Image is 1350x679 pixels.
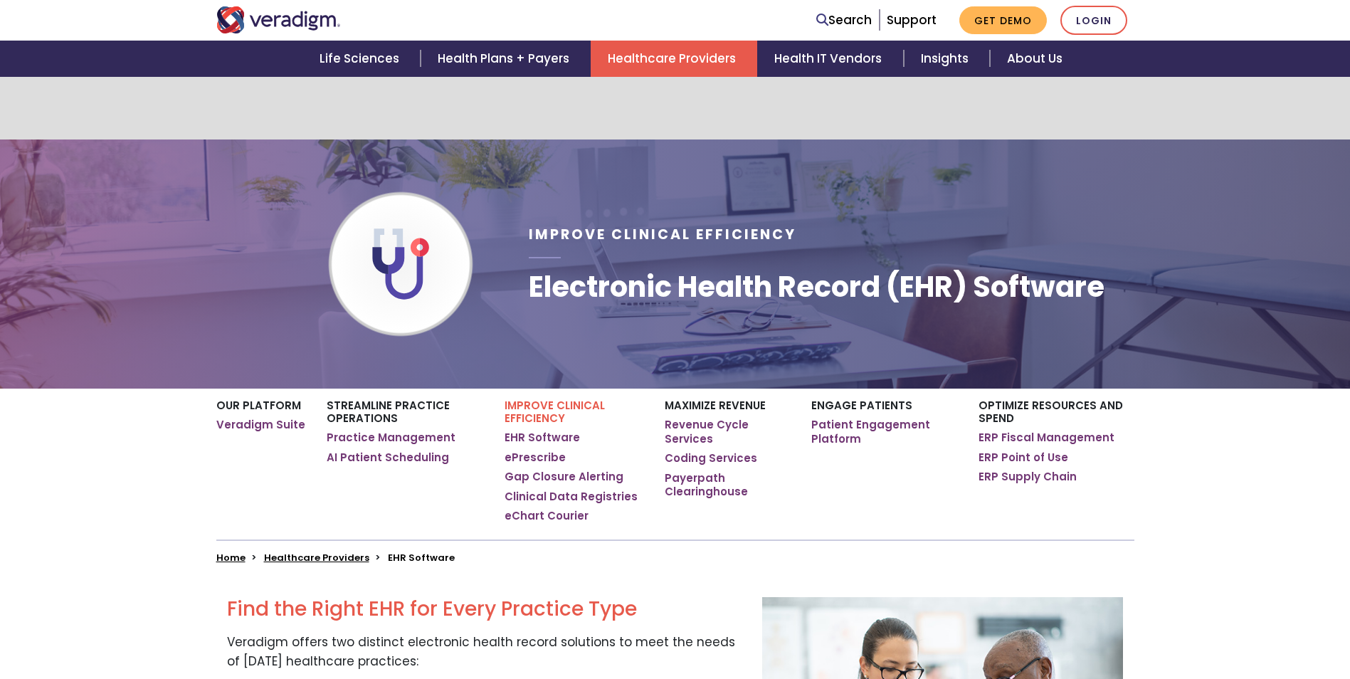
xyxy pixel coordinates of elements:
[327,431,455,445] a: Practice Management
[990,41,1080,77] a: About Us
[505,451,566,465] a: ePrescribe
[264,551,369,564] a: Healthcare Providers
[327,451,449,465] a: AI Patient Scheduling
[216,551,246,564] a: Home
[227,633,741,671] p: Veradigm offers two distinct electronic health record solutions to meet the needs of [DATE] healt...
[979,451,1068,465] a: ERP Point of Use
[887,11,937,28] a: Support
[505,490,638,504] a: Clinical Data Registries
[302,41,421,77] a: Life Sciences
[811,418,957,446] a: Patient Engagement Platform
[505,431,580,445] a: EHR Software
[529,270,1104,304] h1: Electronic Health Record (EHR) Software
[227,597,741,621] h2: Find the Right EHR for Every Practice Type
[904,41,990,77] a: Insights
[505,470,623,484] a: Gap Closure Alerting
[979,431,1114,445] a: ERP Fiscal Management
[757,41,903,77] a: Health IT Vendors
[959,6,1047,34] a: Get Demo
[665,471,789,499] a: Payerpath Clearinghouse
[665,451,757,465] a: Coding Services
[216,6,341,33] img: Veradigm logo
[816,11,872,30] a: Search
[665,418,789,446] a: Revenue Cycle Services
[505,509,589,523] a: eChart Courier
[1060,6,1127,35] a: Login
[529,225,796,244] span: Improve Clinical Efficiency
[979,470,1077,484] a: ERP Supply Chain
[591,41,757,77] a: Healthcare Providers
[421,41,591,77] a: Health Plans + Payers
[216,418,305,432] a: Veradigm Suite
